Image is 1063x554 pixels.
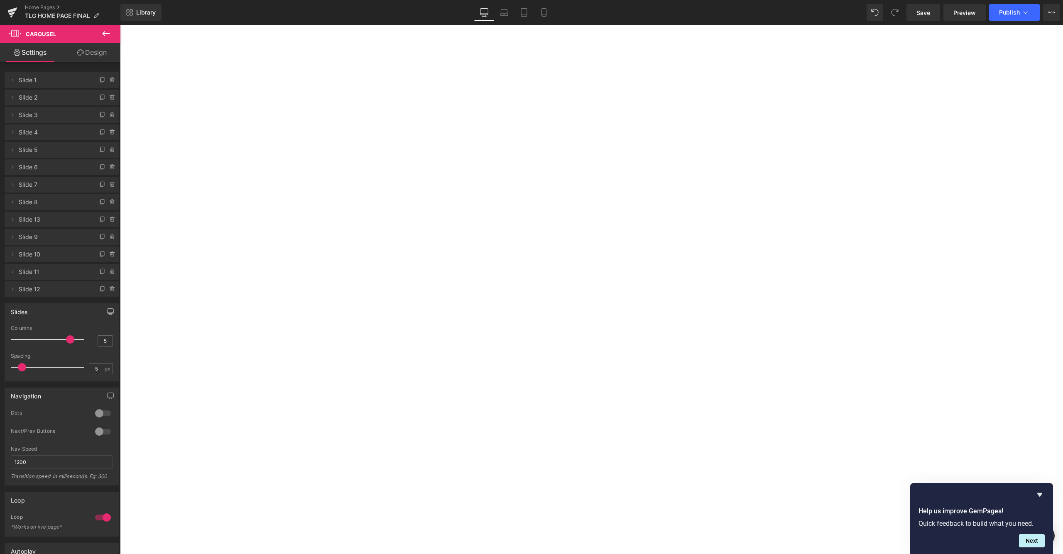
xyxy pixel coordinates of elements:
div: Loop [11,514,87,522]
div: Columns [11,325,113,331]
span: Slide 8 [19,194,88,210]
span: Preview [953,8,976,17]
button: Redo [887,4,903,21]
span: px [105,366,112,371]
span: Slide 1 [19,72,88,88]
div: *Works on live page* [11,524,86,530]
a: Laptop [494,4,514,21]
a: Design [62,43,122,62]
span: Slide 12 [19,281,88,297]
h2: Help us improve GemPages! [918,506,1045,516]
div: Slides [11,304,27,315]
a: New Library [120,4,162,21]
span: Slide 6 [19,159,88,175]
span: Slide 11 [19,264,88,280]
a: Mobile [534,4,554,21]
span: Save [916,8,930,17]
div: Navigation [11,388,41,400]
a: Desktop [474,4,494,21]
a: Preview [943,4,986,21]
p: Quick feedback to build what you need. [918,520,1045,527]
div: Spacing [11,353,113,359]
button: Undo [867,4,883,21]
span: Slide 2 [19,90,88,105]
a: Home Pages [25,4,120,11]
button: Publish [989,4,1040,21]
span: Slide 7 [19,177,88,193]
button: More [1043,4,1060,21]
div: Loop [11,492,25,504]
div: Dots [11,410,87,418]
a: Tablet [514,4,534,21]
div: Transition speed. in miliseconds. Eg: 300 [11,473,113,485]
span: Slide 3 [19,107,88,123]
div: Next/Prev Buttons [11,428,87,437]
span: Slide 9 [19,229,88,245]
span: TLG HOME PAGE FINAL [25,12,90,19]
span: Slide 5 [19,142,88,158]
div: Help us improve GemPages! [918,490,1045,547]
span: Publish [999,9,1020,16]
div: Nav Speed [11,446,113,452]
span: Carousel [26,31,56,37]
button: Next question [1019,534,1045,547]
span: Slide 13 [19,212,88,227]
span: Slide 10 [19,246,88,262]
span: Slide 4 [19,124,88,140]
button: Hide survey [1035,490,1045,500]
span: Library [136,9,156,16]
